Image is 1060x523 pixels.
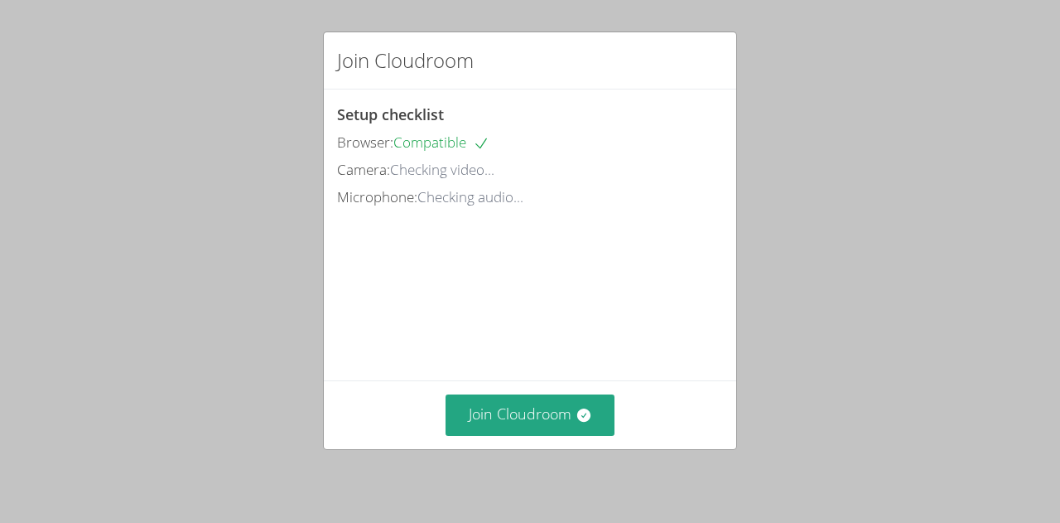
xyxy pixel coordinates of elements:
h2: Join Cloudroom [337,46,474,75]
span: Checking video... [390,160,494,179]
span: Camera: [337,160,390,179]
span: Compatible [393,133,489,152]
span: Checking audio... [417,187,523,206]
span: Microphone: [337,187,417,206]
span: Browser: [337,133,393,152]
span: Setup checklist [337,104,444,124]
button: Join Cloudroom [446,395,615,435]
